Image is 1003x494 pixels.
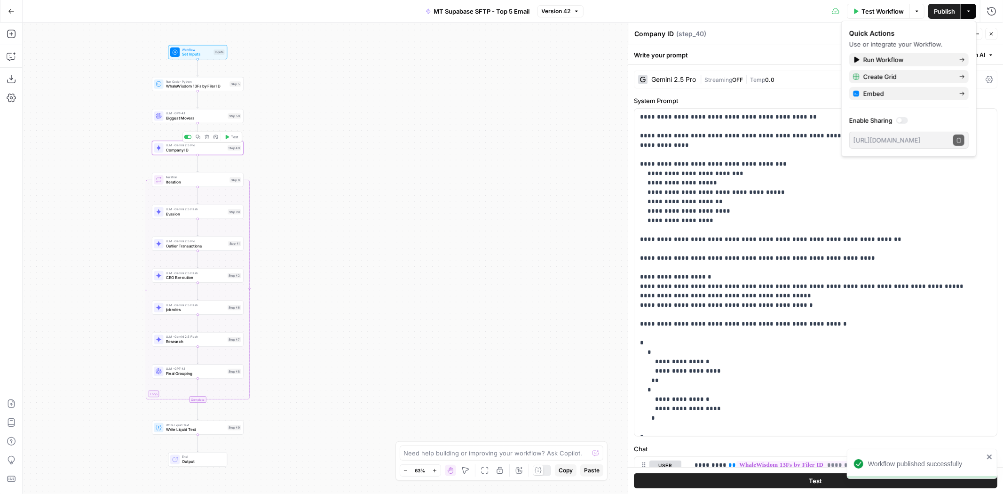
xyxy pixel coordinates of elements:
span: LLM · Gemini 2.5 Flash [166,303,225,307]
span: Test [231,135,238,140]
div: Step 46 [228,305,241,310]
g: Edge from step_49 to end [197,434,199,452]
div: WorkflowSet InputsInputs [152,45,244,59]
div: Run Code · PythonWhaleWisdom 13Fs by Filer IDStep 5 [152,77,244,91]
span: Version 42 [542,7,571,16]
div: Step 41 [228,241,241,246]
g: Edge from step_46 to step_47 [197,314,199,332]
textarea: Company ID [634,29,674,39]
button: Publish [928,4,961,19]
div: Step 29 [228,209,241,215]
span: LLM · Gemini 2.5 Flash [166,207,226,212]
span: Run Workflow [863,55,952,64]
g: Edge from step_6-iteration-end to step_49 [197,403,199,420]
span: 63% [415,467,426,474]
span: Final Grouping [166,371,225,377]
div: Inputs [213,49,224,55]
span: LLM · GPT-4.1 [166,111,226,116]
div: Step 49 [228,425,241,430]
div: Step 48 [228,369,241,374]
span: Create Grid [863,72,952,81]
span: Iteration [166,179,228,185]
g: Edge from step_42 to step_46 [197,282,199,300]
span: End [182,454,222,459]
span: Company ID [166,147,225,153]
span: Test [809,476,822,486]
span: Workflow [182,47,211,52]
span: Biggest Movers [166,115,226,121]
div: Workflow published successfully [868,459,984,469]
g: Edge from step_5 to step_50 [197,91,199,108]
span: Test Workflow [861,7,904,16]
div: LLM · Gemini 2.5 FlashEvasionStep 29 [152,205,244,219]
span: Set Inputs [182,51,211,57]
span: MT Supabase SFTP - Top 5 Email [434,7,530,16]
div: LoopIterationIterationStep 6 [152,173,244,187]
g: Edge from start to step_5 [197,59,199,76]
div: LLM · GPT-4.1Final GroupingStep 48 [152,364,244,378]
button: Test Workflow [847,4,909,19]
div: Step 42 [228,273,241,278]
div: Complete [152,396,244,403]
div: LLM · GPT-4.1Biggest MoversStep 50 [152,109,244,123]
div: Quick Actions [849,29,969,38]
div: EndOutput [152,453,244,467]
span: Generate with AI [940,51,985,59]
span: Research [166,339,225,345]
span: Paste [584,466,600,475]
div: Step 5 [229,81,241,87]
span: Copy [559,466,573,475]
g: Edge from step_40 to step_6 [197,155,199,172]
span: OFF [732,76,743,83]
span: LLM · Gemini 2.5 Pro [166,143,225,148]
div: LLM · Gemini 2.5 FlashjobrolesStep 46 [152,301,244,315]
span: WhaleWisdom 13Fs by Filer ID [166,83,228,89]
button: MT Supabase SFTP - Top 5 Email [420,4,536,19]
g: Edge from step_41 to step_42 [197,251,199,268]
span: LLM · Gemini 2.5 Pro [166,239,226,243]
span: LLM · Gemini 2.5 Flash [166,271,225,275]
button: Paste [580,464,603,477]
div: Step 40 [228,145,241,151]
button: Version 42 [537,5,584,17]
div: LLM · Gemini 2.5 FlashCEO ExecutionStep 42 [152,269,244,283]
button: user [649,461,681,470]
button: Copy [555,464,577,477]
div: Complete [190,396,206,403]
div: LLM · Gemini 2.5 FlashResearchStep 47 [152,333,244,347]
span: Run Code · Python [166,79,228,84]
g: Edge from step_47 to step_48 [197,346,199,364]
span: LLM · Gemini 2.5 Flash [166,335,225,339]
span: Output [182,459,222,465]
button: Test [222,133,241,141]
span: ( step_40 ) [676,29,706,39]
div: Write Liquid TextWrite Liquid TextStep 49 [152,421,244,435]
span: Evasion [166,211,226,217]
span: Temp [750,76,765,83]
label: Chat [634,444,997,454]
span: Publish [934,7,955,16]
span: Iteration [166,175,228,180]
g: Edge from step_6 to step_29 [197,187,199,204]
span: Outlier Transactions [166,243,226,249]
div: Write your prompt [628,45,1003,64]
span: | [700,74,704,84]
label: Enable Sharing [849,116,969,125]
button: Generate with AI [928,49,997,61]
span: 0.0 [765,76,774,83]
span: jobroles [166,307,225,313]
div: Step 50 [228,113,241,119]
div: LLM · Gemini 2.5 ProOutlier TransactionsStep 41 [152,237,244,251]
button: close [987,453,993,461]
label: System Prompt [634,96,997,105]
span: Use or integrate your Workflow. [849,40,943,48]
span: CEO Execution [166,275,225,281]
div: Step 47 [228,337,241,342]
span: LLM · GPT-4.1 [166,367,225,371]
div: LLM · Gemini 2.5 ProCompany IDStep 40Test [152,141,244,155]
div: Step 6 [229,177,241,183]
span: Streaming [704,76,732,83]
span: Write Liquid Text [166,422,225,427]
button: Test [634,473,997,488]
span: Embed [863,89,952,98]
